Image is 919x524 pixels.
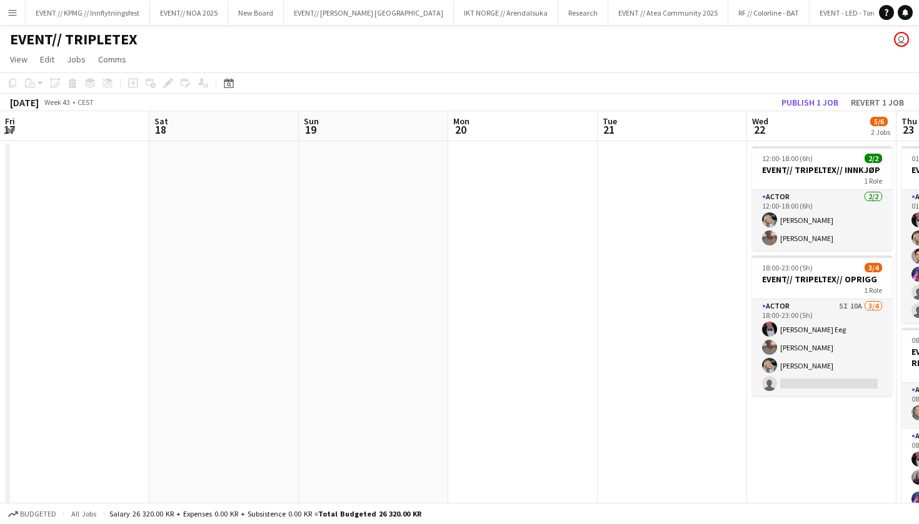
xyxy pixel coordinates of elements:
[150,1,228,25] button: EVENT// NOA 2025
[900,122,917,137] span: 23
[26,1,150,25] button: EVENT // KPMG // Innflytningsfest
[41,97,73,107] span: Week 43
[846,94,909,111] button: Revert 1 job
[901,116,917,127] span: Thu
[154,116,168,127] span: Sat
[93,51,131,67] a: Comms
[865,263,882,272] span: 3/4
[752,274,892,285] h3: EVENT// TRIPELTEX// OPRIGG
[752,116,768,127] span: Wed
[864,285,882,295] span: 1 Role
[5,51,33,67] a: View
[302,122,319,137] span: 19
[67,54,86,65] span: Jobs
[752,164,892,175] h3: EVENT// TRIPELTEX// INNKJØP
[810,1,887,25] button: EVENT - LED - Toro
[752,255,892,396] app-job-card: 18:00-23:00 (5h)3/4EVENT// TRIPELTEX// OPRIGG1 RoleActor5I10A3/418:00-23:00 (5h)[PERSON_NAME] Eeg...
[762,154,813,163] span: 12:00-18:00 (6h)
[3,122,15,137] span: 17
[5,116,15,127] span: Fri
[454,1,558,25] button: IKT NORGE // Arendalsuka
[153,122,168,137] span: 18
[40,54,54,65] span: Edit
[6,507,58,521] button: Budgeted
[304,116,319,127] span: Sun
[894,32,909,47] app-user-avatar: Ylva Barane
[69,509,99,518] span: All jobs
[453,116,470,127] span: Mon
[752,190,892,250] app-card-role: Actor2/212:00-18:00 (6h)[PERSON_NAME][PERSON_NAME]
[601,122,617,137] span: 21
[871,127,890,137] div: 2 Jobs
[98,54,126,65] span: Comms
[728,1,810,25] button: RF // Colorline - BAT
[10,30,138,49] h1: EVENT// TRIPLETEX
[10,96,39,109] div: [DATE]
[750,122,768,137] span: 22
[62,51,91,67] a: Jobs
[318,509,421,518] span: Total Budgeted 26 320.00 KR
[608,1,728,25] button: EVENT // Atea Community 2025
[603,116,617,127] span: Tue
[228,1,284,25] button: New Board
[762,263,813,272] span: 18:00-23:00 (5h)
[752,146,892,250] app-job-card: 12:00-18:00 (6h)2/2EVENT// TRIPELTEX// INNKJØP1 RoleActor2/212:00-18:00 (6h)[PERSON_NAME][PERSON_...
[35,51,59,67] a: Edit
[865,154,882,163] span: 2/2
[558,1,608,25] button: Research
[752,299,892,396] app-card-role: Actor5I10A3/418:00-23:00 (5h)[PERSON_NAME] Eeg[PERSON_NAME][PERSON_NAME]
[776,94,843,111] button: Publish 1 job
[870,117,888,126] span: 5/6
[864,176,882,185] span: 1 Role
[451,122,470,137] span: 20
[20,510,56,518] span: Budgeted
[10,54,28,65] span: View
[78,97,94,107] div: CEST
[284,1,454,25] button: EVENT// [PERSON_NAME] [GEOGRAPHIC_DATA]
[109,509,421,518] div: Salary 26 320.00 KR + Expenses 0.00 KR + Subsistence 0.00 KR =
